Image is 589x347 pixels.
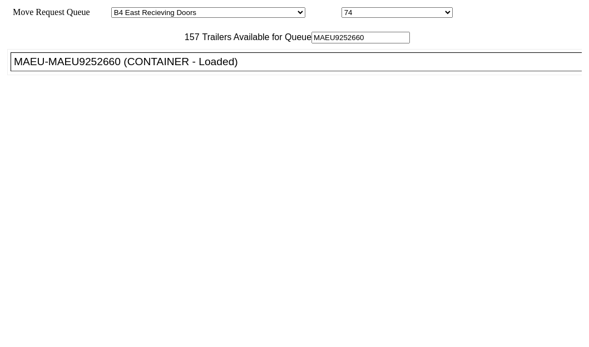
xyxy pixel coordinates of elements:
[7,7,90,17] span: Move Request Queue
[311,32,410,43] input: Filter Available Trailers
[179,32,200,42] span: 157
[92,7,109,17] span: Area
[14,56,588,68] div: MAEU-MAEU9252660 (CONTAINER - Loaded)
[308,7,339,17] span: Location
[200,32,312,42] span: Trailers Available for Queue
